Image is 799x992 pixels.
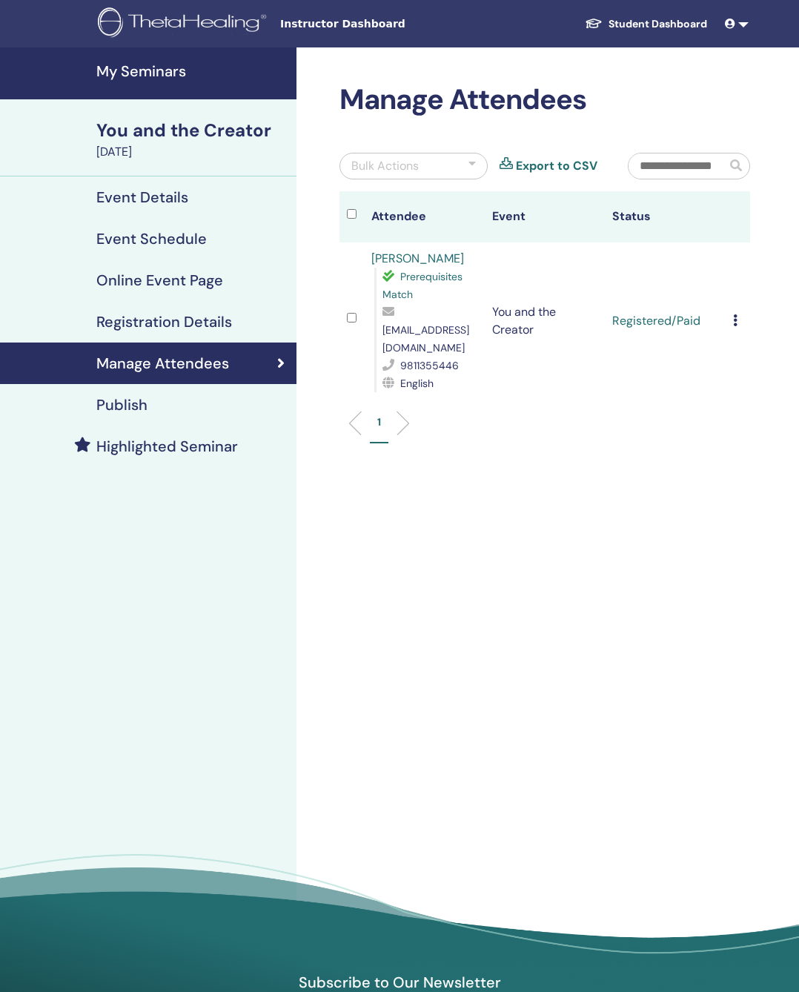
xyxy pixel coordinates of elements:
[516,157,597,175] a: Export to CSV
[96,396,147,414] h4: Publish
[96,118,288,143] div: You and the Creator
[96,230,207,248] h4: Event Schedule
[382,270,463,301] span: Prerequisites Match
[585,17,603,30] img: graduation-cap-white.svg
[228,973,571,992] h4: Subscribe to Our Newsletter
[96,313,232,331] h4: Registration Details
[382,323,469,354] span: [EMAIL_ADDRESS][DOMAIN_NAME]
[87,118,296,161] a: You and the Creator[DATE]
[573,10,719,38] a: Student Dashboard
[605,191,726,242] th: Status
[485,242,606,400] td: You and the Creator
[96,271,223,289] h4: Online Event Page
[96,188,188,206] h4: Event Details
[351,157,419,175] div: Bulk Actions
[96,62,288,80] h4: My Seminars
[96,143,288,161] div: [DATE]
[371,251,464,266] a: [PERSON_NAME]
[377,414,381,430] p: 1
[400,359,459,372] span: 9811355446
[96,354,229,372] h4: Manage Attendees
[364,191,485,242] th: Attendee
[96,437,238,455] h4: Highlighted Seminar
[98,7,271,41] img: logo.png
[339,83,750,117] h2: Manage Attendees
[400,377,434,390] span: English
[280,16,503,32] span: Instructor Dashboard
[485,191,606,242] th: Event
